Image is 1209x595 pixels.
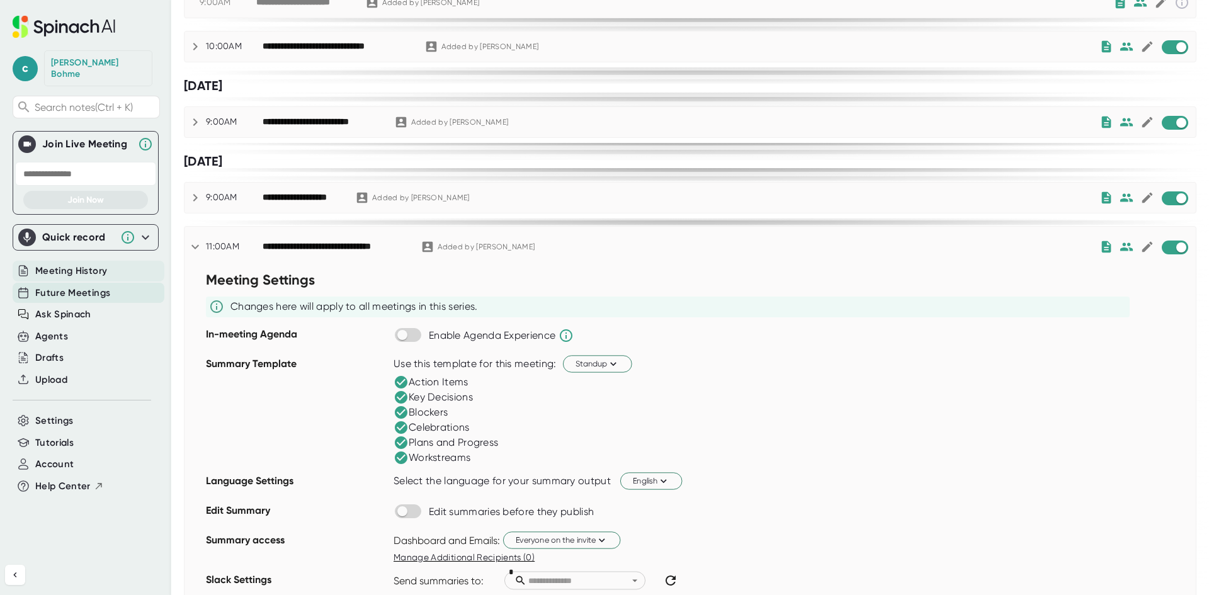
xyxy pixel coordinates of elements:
[206,470,387,500] div: Language Settings
[13,56,38,81] span: c
[394,535,500,547] div: Dashboard and Emails:
[402,5,425,28] div: Close
[240,505,258,530] span: 😃
[438,242,535,252] div: Added by [PERSON_NAME]
[394,358,557,370] div: Use this template for this meeting:
[200,505,233,530] span: neutral face reaction
[559,328,574,343] svg: Spinach will help run the agenda and keep track of time
[51,57,145,79] div: Carl Bohme
[394,551,535,564] button: Manage Additional Recipients (0)
[441,42,539,52] div: Added by [PERSON_NAME]
[206,241,263,252] div: 11:00AM
[233,505,266,530] span: smiley reaction
[207,505,225,530] span: 😐
[206,500,387,530] div: Edit Summary
[35,307,91,322] button: Ask Spinach
[206,116,263,128] div: 9:00AM
[576,358,620,370] span: Standup
[18,132,153,157] div: Join Live MeetingJoin Live Meeting
[394,435,498,450] div: Plans and Progress
[394,405,448,420] div: Blockers
[620,472,682,489] button: English
[394,420,470,435] div: Celebrations
[15,492,418,506] div: Did this answer your question?
[23,191,148,209] button: Join Now
[372,193,470,203] div: Added by [PERSON_NAME]
[8,5,32,29] button: go back
[166,546,267,556] a: Open in help center
[394,375,468,390] div: Action Items
[35,436,74,450] button: Tutorials
[429,329,555,342] div: Enable Agenda Experience
[184,78,1196,94] div: [DATE]
[206,192,263,203] div: 9:00AM
[429,506,594,518] div: Edit summaries before they publish
[628,574,642,587] button: Open
[174,505,193,530] span: 😞
[35,101,156,113] span: Search notes (Ctrl + K)
[206,41,263,52] div: 10:00AM
[35,329,68,344] button: Agents
[206,267,387,297] div: Meeting Settings
[394,450,470,465] div: Workstreams
[206,353,387,470] div: Summary Template
[563,355,632,372] button: Standup
[411,118,509,127] div: Added by [PERSON_NAME]
[206,530,387,569] div: Summary access
[35,351,64,365] button: Drafts
[35,286,110,300] button: Future Meetings
[394,575,484,587] div: Send summaries to:
[206,324,387,353] div: In-meeting Agenda
[35,479,104,494] button: Help Center
[21,138,33,150] img: Join Live Meeting
[42,231,114,244] div: Quick record
[230,300,478,313] div: Changes here will apply to all meetings in this series.
[67,195,104,205] span: Join Now
[394,552,535,562] span: Manage Additional Recipients (0)
[5,565,25,585] button: Collapse sidebar
[35,457,74,472] button: Account
[378,5,402,29] button: Collapse window
[184,154,1196,169] div: [DATE]
[35,373,67,387] button: Upload
[35,414,74,428] button: Settings
[516,534,608,546] span: Everyone on the invite
[503,531,620,548] button: Everyone on the invite
[394,390,473,405] div: Key Decisions
[18,225,153,250] div: Quick record
[167,505,200,530] span: disappointed reaction
[35,264,107,278] button: Meeting History
[394,475,611,487] div: Select the language for your summary output
[35,479,91,494] span: Help Center
[42,138,132,150] div: Join Live Meeting
[633,475,669,487] span: English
